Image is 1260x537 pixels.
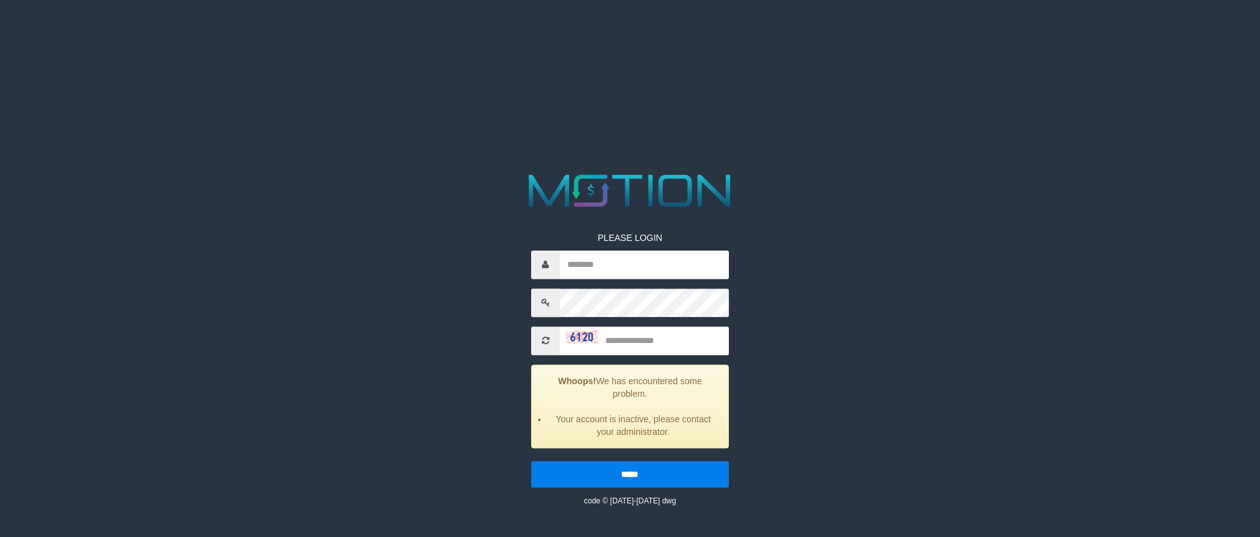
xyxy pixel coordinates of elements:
[558,376,596,386] strong: Whoops!
[566,330,598,343] img: captcha
[520,169,740,212] img: MOTION_logo.png
[584,496,676,505] small: code © [DATE]-[DATE] dwg
[548,413,718,438] li: Your account is inactive, please contact your administrator.
[531,231,728,244] p: PLEASE LOGIN
[531,365,728,448] div: We has encountered some problem.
